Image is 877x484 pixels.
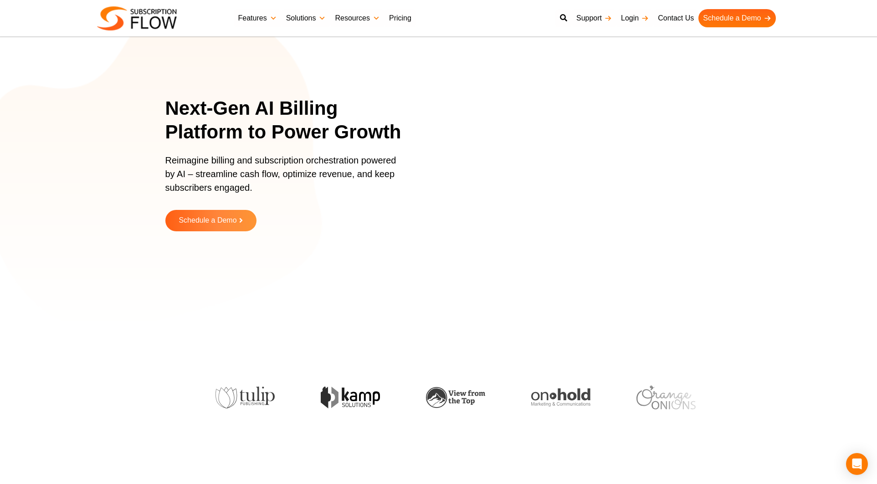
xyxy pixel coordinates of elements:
a: Login [616,9,653,27]
img: tulip-publishing [215,387,275,408]
h1: Next-Gen AI Billing Platform to Power Growth [165,97,414,144]
img: kamp-solution [321,387,380,408]
a: Resources [330,9,384,27]
a: Pricing [385,9,416,27]
img: view-from-the-top [426,387,485,408]
a: Schedule a Demo [698,9,775,27]
a: Solutions [282,9,331,27]
img: onhold-marketing [531,388,590,407]
a: Support [572,9,616,27]
a: Contact Us [653,9,698,27]
span: Schedule a Demo [179,217,236,224]
a: Schedule a Demo [165,210,256,231]
p: Reimagine billing and subscription orchestration powered by AI – streamline cash flow, optimize r... [165,153,402,204]
img: Subscriptionflow [97,6,177,31]
img: orange-onions [636,386,696,409]
div: Open Intercom Messenger [846,453,868,475]
a: Features [234,9,282,27]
